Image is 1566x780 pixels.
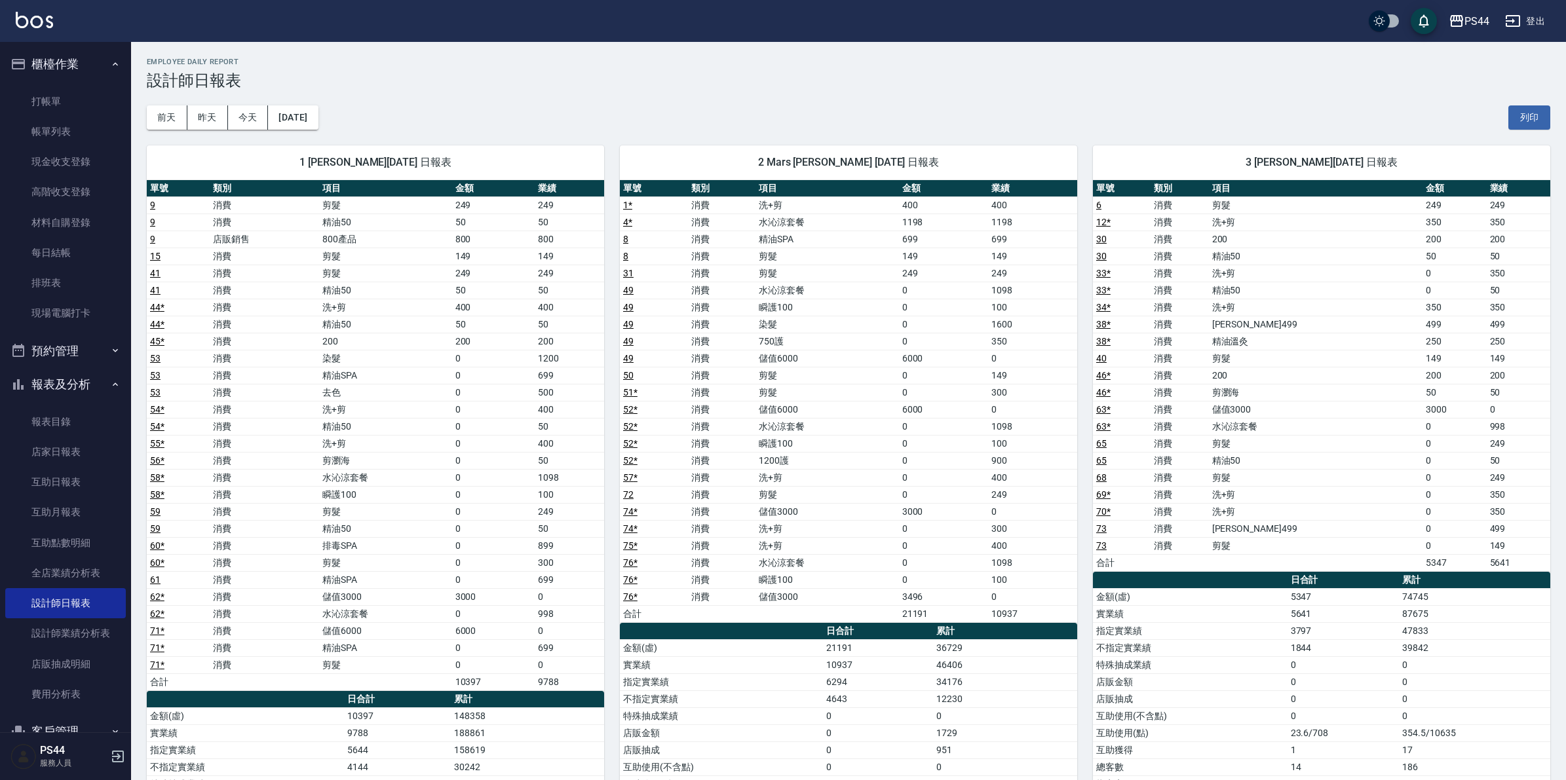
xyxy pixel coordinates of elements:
td: 精油50 [319,418,451,435]
td: 6000 [899,401,988,418]
td: 剪髮 [319,196,451,214]
button: 登出 [1500,9,1550,33]
td: 剪髮 [1209,469,1423,486]
td: 消費 [210,418,319,435]
td: 350 [1423,299,1486,316]
td: 0 [1423,265,1486,282]
td: 250 [1487,333,1550,350]
td: 350 [1487,299,1550,316]
td: 0 [899,486,988,503]
td: 消費 [688,435,756,452]
td: 消費 [1151,231,1208,248]
td: 249 [988,265,1077,282]
td: 瞬護100 [319,486,451,503]
td: 50 [1487,248,1550,265]
td: 249 [535,265,604,282]
td: 800 [535,231,604,248]
td: 1198 [899,214,988,231]
td: 剪髮 [755,265,898,282]
td: 50 [1423,248,1486,265]
td: 0 [988,401,1077,418]
td: 0 [899,418,988,435]
td: 消費 [1151,333,1208,350]
td: 1198 [988,214,1077,231]
td: 消費 [210,248,319,265]
td: 0 [988,350,1077,367]
td: 800產品 [319,231,451,248]
td: 50 [535,418,604,435]
a: 65 [1096,438,1107,449]
a: 現場電腦打卡 [5,298,126,328]
td: 消費 [1151,196,1208,214]
td: 消費 [210,367,319,384]
td: 1098 [988,282,1077,299]
td: 0 [899,469,988,486]
td: 剪瀏海 [1209,384,1423,401]
td: 400 [535,299,604,316]
a: 材料自購登錄 [5,208,126,238]
td: 消費 [210,316,319,333]
button: 今天 [228,105,269,130]
a: 53 [150,353,161,363]
td: 消費 [210,214,319,231]
td: 250 [1423,333,1486,350]
a: 9 [150,217,155,227]
button: 昨天 [187,105,228,130]
td: 50 [535,316,604,333]
td: 149 [988,248,1077,265]
td: 249 [1487,196,1550,214]
a: 49 [623,353,634,363]
td: 剪髮 [319,248,451,265]
h5: PS44 [40,744,107,757]
td: [PERSON_NAME]499 [1209,316,1423,333]
td: 剪髮 [755,367,898,384]
a: 30 [1096,234,1107,244]
td: 50 [535,282,604,299]
td: 消費 [688,367,756,384]
button: 預約管理 [5,334,126,368]
td: 149 [535,248,604,265]
a: 41 [150,268,161,278]
a: 50 [623,370,634,381]
td: 50 [452,282,535,299]
a: 31 [623,268,634,278]
td: 0 [452,435,535,452]
th: 業績 [535,180,604,197]
td: 350 [1423,214,1486,231]
a: 互助日報表 [5,467,126,497]
a: 8 [623,251,628,261]
td: 0 [1423,452,1486,469]
td: 50 [1487,384,1550,401]
a: 49 [623,336,634,346]
td: 店販銷售 [210,231,319,248]
a: 報表目錄 [5,407,126,437]
td: 149 [1487,350,1550,367]
td: 洗+剪 [755,469,898,486]
a: 費用分析表 [5,679,126,709]
td: 300 [988,384,1077,401]
td: 消費 [688,231,756,248]
h3: 設計師日報表 [147,71,1550,90]
a: 53 [150,370,161,381]
td: 0 [1423,418,1486,435]
td: 水沁涼套餐 [755,214,898,231]
td: 消費 [1151,452,1208,469]
td: 400 [988,196,1077,214]
th: 項目 [755,180,898,197]
a: 49 [623,319,634,329]
a: 59 [150,523,161,534]
td: 1098 [988,418,1077,435]
td: 瞬護100 [755,435,898,452]
td: 249 [899,265,988,282]
td: 剪髮 [319,265,451,282]
td: 洗+剪 [755,196,898,214]
img: Person [10,743,37,770]
span: 2 Mars [PERSON_NAME] [DATE] 日報表 [636,156,1061,169]
td: 50 [1487,452,1550,469]
a: 設計師業績分析表 [5,618,126,648]
td: 消費 [688,333,756,350]
th: 單號 [1093,180,1151,197]
a: 41 [150,285,161,295]
a: 現金收支登錄 [5,147,126,177]
td: 149 [452,248,535,265]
